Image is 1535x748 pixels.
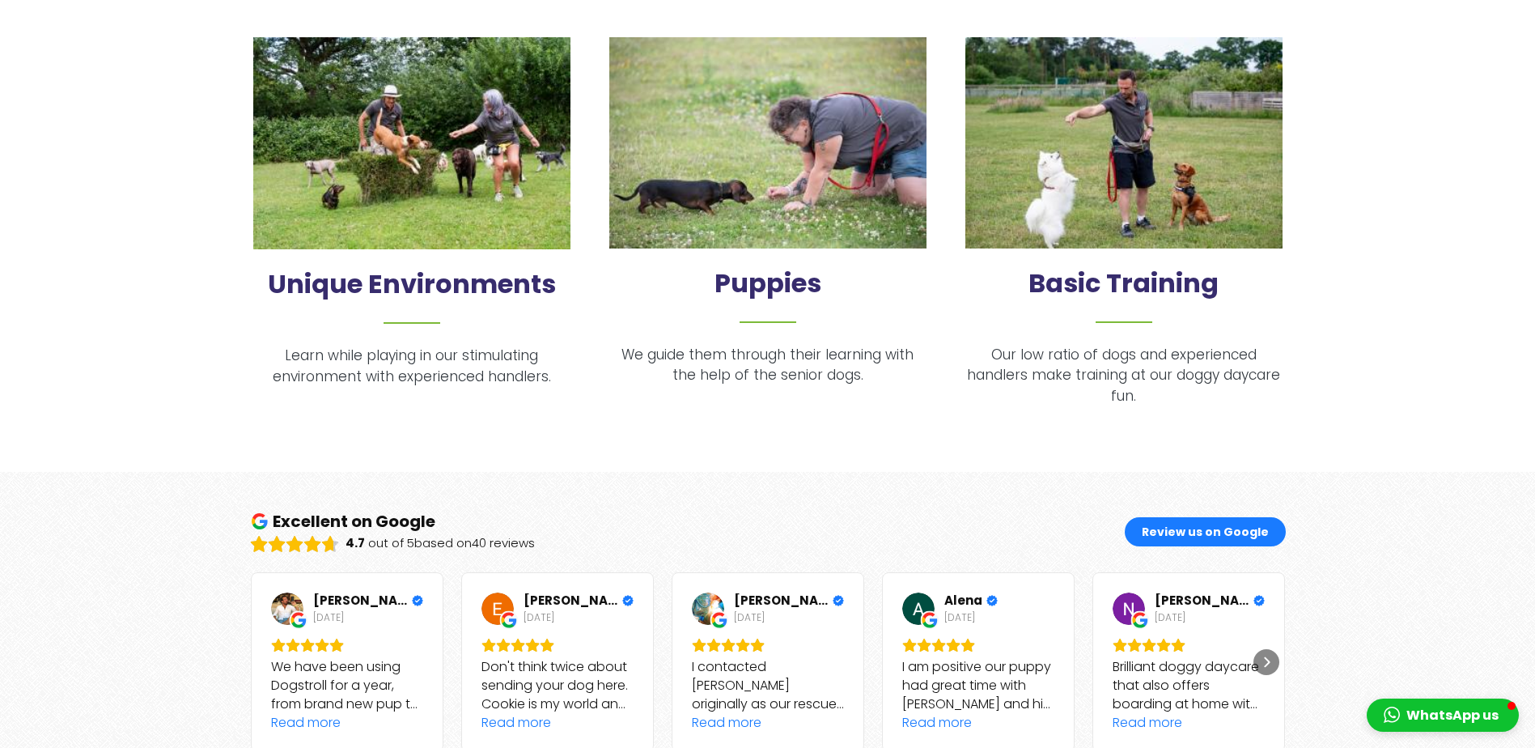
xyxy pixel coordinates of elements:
a: View on Google [481,593,514,625]
img: Puppies [609,37,927,249]
img: Christopher Potter [271,593,303,625]
a: Review by Alena [944,593,998,608]
img: Emma-Lily Hamilton [481,593,514,625]
div: Verified Customer [1253,595,1265,606]
div: Brilliant doggy daycare that also offers boarding at home with one of the team for when you go on... [1113,657,1265,713]
div: Read more [692,713,761,732]
div: We have been using Dogstroll for a year, from brand new pup to [DEMOGRAPHIC_DATA]. Dogstroll has ... [271,657,423,713]
a: Review by Christopher Potter [313,593,423,608]
div: [DATE] [944,611,975,624]
div: Verified Customer [833,595,844,606]
div: [DATE] [1155,611,1185,624]
img: Alena [902,593,935,625]
span: Alena [944,593,982,608]
div: Don't think twice about sending your dog here. Cookie is my world and anyone who is a paw parent ... [481,657,634,713]
div: Rating: 4.7 out of 5 [250,535,339,553]
span: [PERSON_NAME] [734,593,829,608]
a: Review by Nora Seneviratne [1155,593,1265,608]
div: Rating: 5.0 out of 5 [271,638,423,652]
div: Verified Customer [986,595,998,606]
div: Rating: 5.0 out of 5 [481,638,634,652]
div: Rating: 4.7 out of 5 [346,536,365,550]
div: Verified Customer [412,595,423,606]
p: We guide them through their learning with the help of the senior dogs. [609,345,927,386]
img: Basic Training [965,37,1283,249]
button: Review us on Google [1125,517,1286,546]
img: Interactive Play [253,37,570,249]
div: Rating: 5.0 out of 5 [692,638,844,652]
div: 4.7 [346,536,365,550]
div: Verified Customer [622,595,634,606]
div: Excellent on Google [273,511,435,532]
div: Read more [1113,713,1182,732]
div: [DATE] [524,611,554,624]
h2: Unique Environments [253,269,570,324]
div: Read more [902,713,972,732]
div: out of 5 based on 40 reviews [346,535,535,553]
div: Read more [481,713,551,732]
h2: Basic Training [965,268,1283,323]
a: Review by Emma-Lily Hamilton [524,593,634,608]
div: [DATE] [313,611,344,624]
a: View on Google [692,593,724,625]
button: WhatsApp us [1367,699,1519,732]
div: Rating: 5.0 out of 5 [1113,638,1265,652]
span: Review us on Google [1142,525,1269,539]
span: [PERSON_NAME] [524,593,618,608]
p: Our low ratio of dogs and experienced handlers make training at our doggy daycare fun. [965,345,1283,407]
div: Rating: 5.0 out of 5 [902,638,1054,652]
div: Previous [257,649,282,675]
p: Learn while playing in our stimulating environment with experienced handlers. [253,346,570,387]
span: [PERSON_NAME] [1155,593,1249,608]
a: Review by Victoria Kirby [734,593,844,608]
h2: Puppies [609,268,927,323]
a: View on Google [902,593,935,625]
span: [PERSON_NAME] [313,593,408,608]
img: Victoria Kirby [692,593,724,625]
div: Next [1253,649,1279,675]
div: [DATE] [734,611,765,624]
a: View on Google [271,593,303,625]
div: I am positive our puppy had great time with [PERSON_NAME] and his team. From the start she was tr... [902,657,1054,713]
div: I contacted [PERSON_NAME] originally as our rescue dog has a disabled front leg so is essentially... [692,657,844,713]
div: Read more [271,713,341,732]
a: View on Google [1113,593,1145,625]
img: Nora Seneviratne [1113,593,1145,625]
